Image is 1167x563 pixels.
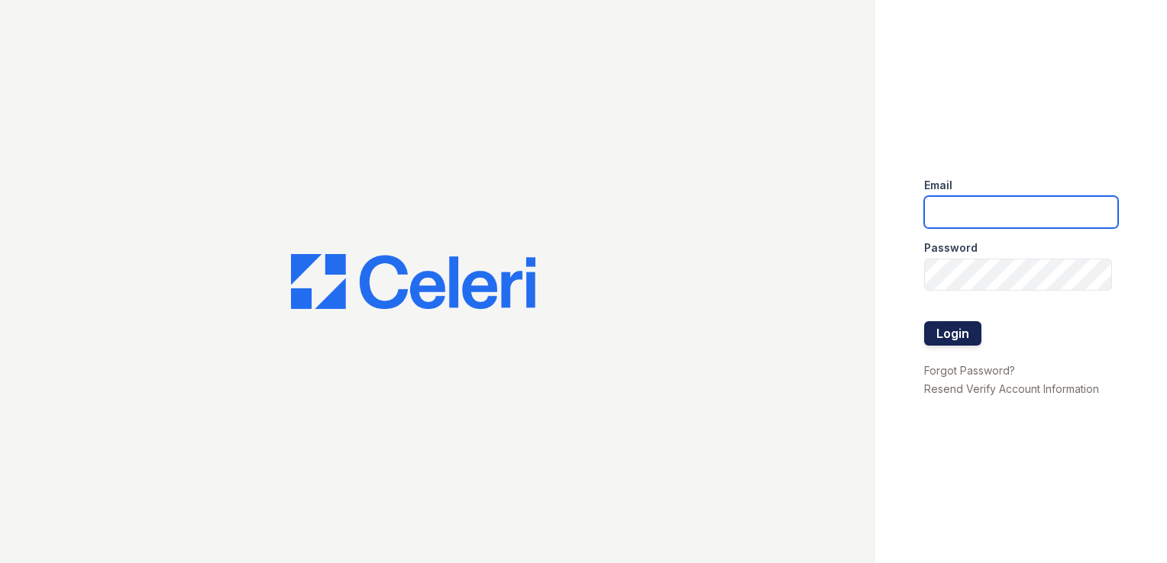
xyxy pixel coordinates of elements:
[291,254,535,309] img: CE_Logo_Blue-a8612792a0a2168367f1c8372b55b34899dd931a85d93a1a3d3e32e68fde9ad4.png
[924,321,981,346] button: Login
[924,382,1099,395] a: Resend Verify Account Information
[924,178,952,193] label: Email
[924,240,978,256] label: Password
[924,364,1015,377] a: Forgot Password?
